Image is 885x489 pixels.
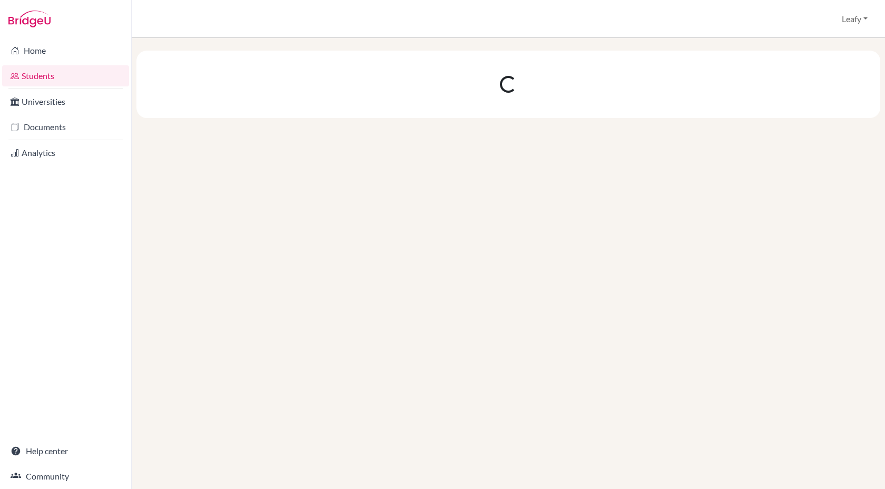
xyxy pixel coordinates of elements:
[2,40,129,61] a: Home
[2,91,129,112] a: Universities
[8,11,51,27] img: Bridge-U
[2,441,129,462] a: Help center
[837,9,872,29] button: Leafy
[2,142,129,163] a: Analytics
[2,65,129,86] a: Students
[2,466,129,487] a: Community
[2,116,129,138] a: Documents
